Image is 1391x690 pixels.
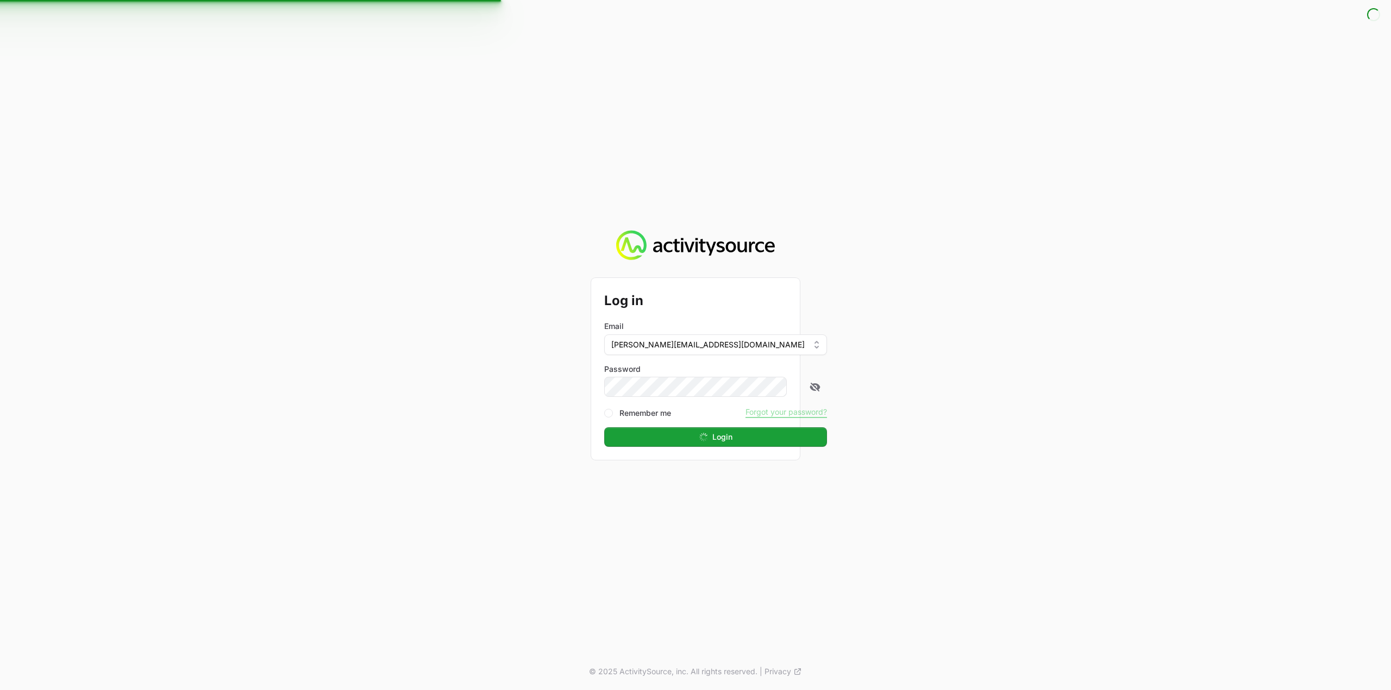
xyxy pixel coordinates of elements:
span: [PERSON_NAME][EMAIL_ADDRESS][DOMAIN_NAME] [611,339,805,350]
a: Privacy [765,666,802,677]
label: Password [604,364,827,375]
button: [PERSON_NAME][EMAIL_ADDRESS][DOMAIN_NAME] [604,334,827,355]
p: © 2025 ActivitySource, inc. All rights reserved. [589,666,757,677]
h2: Log in [604,291,827,311]
label: Email [604,321,624,332]
label: Remember me [619,408,671,419]
img: Activity Source [616,230,774,261]
span: | [760,666,762,677]
span: Login [712,431,732,444]
button: Login [604,427,827,447]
